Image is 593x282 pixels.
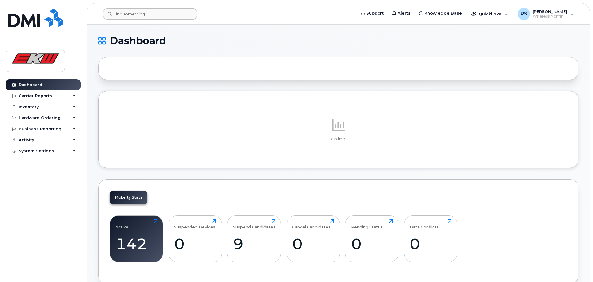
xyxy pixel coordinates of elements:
a: Suspended Devices0 [174,219,216,259]
div: Pending Status [351,219,383,229]
span: Dashboard [110,36,166,46]
div: 0 [174,235,216,253]
div: Suspend Candidates [233,219,275,229]
div: Active [116,219,129,229]
div: 9 [233,235,275,253]
a: Active142 [116,219,157,259]
div: 0 [410,235,451,253]
a: Cancel Candidates0 [292,219,334,259]
a: Pending Status0 [351,219,393,259]
div: Cancel Candidates [292,219,331,229]
div: 0 [292,235,334,253]
a: Suspend Candidates9 [233,219,275,259]
div: Suspended Devices [174,219,215,229]
a: Data Conflicts0 [410,219,451,259]
div: 142 [116,235,157,253]
div: 0 [351,235,393,253]
p: Loading... [110,136,567,142]
div: Data Conflicts [410,219,439,229]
